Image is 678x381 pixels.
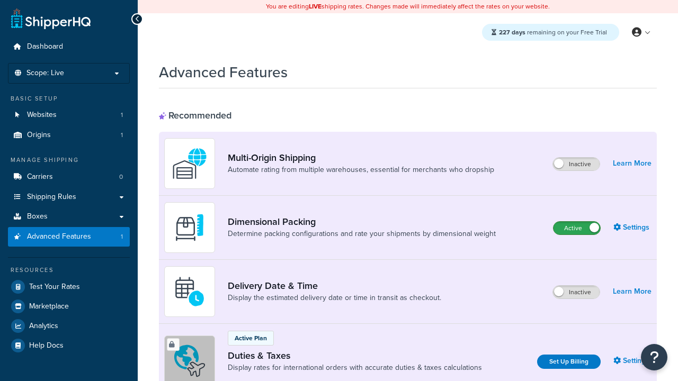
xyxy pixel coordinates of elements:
[29,283,80,292] span: Test Your Rates
[119,173,123,182] span: 0
[121,131,123,140] span: 1
[26,69,64,78] span: Scope: Live
[228,165,494,175] a: Automate rating from multiple warehouses, essential for merchants who dropship
[121,232,123,241] span: 1
[27,232,91,241] span: Advanced Features
[613,156,652,171] a: Learn More
[27,111,57,120] span: Websites
[8,105,130,125] li: Websites
[171,145,208,182] img: WatD5o0RtDAAAAAElFTkSuQmCC
[613,220,652,235] a: Settings
[228,152,494,164] a: Multi-Origin Shipping
[8,277,130,296] a: Test Your Rates
[228,350,482,361] a: Duties & Taxes
[29,341,64,350] span: Help Docs
[8,167,130,187] a: Carriers0
[121,111,123,120] span: 1
[8,227,130,247] a: Advanced Features1
[554,222,600,234] label: Active
[228,362,482,373] a: Display rates for international orders with accurate duties & taxes calculations
[8,266,130,275] div: Resources
[499,28,525,37] strong: 227 days
[228,293,441,303] a: Display the estimated delivery date or time in transit as checkout.
[8,227,130,247] li: Advanced Features
[8,297,130,316] a: Marketplace
[159,62,288,83] h1: Advanced Features
[613,353,652,368] a: Settings
[8,37,130,57] a: Dashboard
[29,302,69,311] span: Marketplace
[641,344,667,370] button: Open Resource Center
[171,209,208,246] img: DTVBYsAAAAAASUVORK5CYII=
[553,286,600,298] label: Inactive
[309,2,322,11] b: LIVE
[8,316,130,335] a: Analytics
[537,355,601,369] a: Set Up Billing
[159,110,231,121] div: Recommended
[8,94,130,103] div: Basic Setup
[8,125,130,145] li: Origins
[235,333,267,343] p: Active Plan
[29,322,58,331] span: Analytics
[8,167,130,187] li: Carriers
[8,125,130,145] a: Origins1
[613,284,652,299] a: Learn More
[228,229,496,239] a: Determine packing configurations and rate your shipments by dimensional weight
[27,42,63,51] span: Dashboard
[228,280,441,292] a: Delivery Date & Time
[27,212,48,221] span: Boxes
[228,216,496,228] a: Dimensional Packing
[27,193,76,202] span: Shipping Rules
[8,156,130,165] div: Manage Shipping
[8,187,130,207] a: Shipping Rules
[171,273,208,310] img: gfkeb5ejjkALwAAAABJRU5ErkJggg==
[8,207,130,226] a: Boxes
[27,131,51,140] span: Origins
[499,28,607,37] span: remaining on your Free Trial
[553,158,600,170] label: Inactive
[8,105,130,125] a: Websites1
[8,336,130,355] a: Help Docs
[27,173,53,182] span: Carriers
